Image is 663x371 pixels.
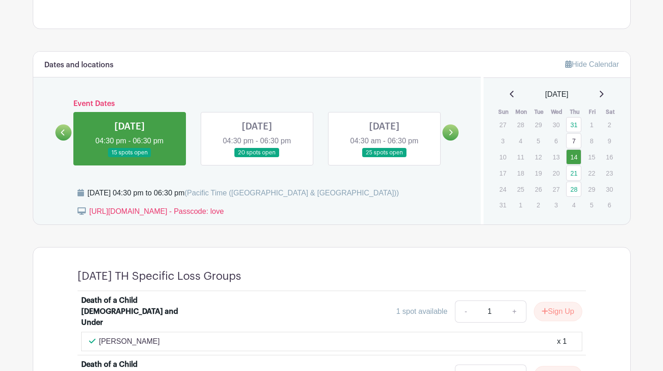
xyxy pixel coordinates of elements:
a: 7 [566,133,581,148]
p: 17 [495,166,510,180]
p: 23 [602,166,617,180]
p: 1 [513,198,528,212]
div: Death of a Child [DEMOGRAPHIC_DATA] and Under [81,295,196,328]
p: 10 [495,150,510,164]
p: 3 [495,134,510,148]
h4: [DATE] TH Specific Loss Groups [78,270,241,283]
th: Mon [513,107,531,117]
a: Hide Calendar [565,60,619,68]
button: Sign Up [534,302,582,321]
p: 24 [495,182,510,196]
p: 27 [495,118,510,132]
div: x 1 [557,336,567,347]
p: 9 [602,134,617,148]
p: 4 [513,134,528,148]
p: 1 [584,118,599,132]
p: 2 [602,118,617,132]
h6: Event Dates [72,100,443,108]
p: [PERSON_NAME] [99,336,160,347]
p: 18 [513,166,528,180]
th: Sun [495,107,513,117]
a: + [503,300,526,323]
p: 22 [584,166,599,180]
p: 16 [602,150,617,164]
p: 5 [584,198,599,212]
a: 21 [566,165,581,181]
p: 6 [602,198,617,212]
a: 14 [566,149,581,165]
p: 27 [549,182,564,196]
p: 31 [495,198,510,212]
th: Tue [530,107,548,117]
p: 28 [513,118,528,132]
p: 30 [602,182,617,196]
th: Fri [584,107,602,117]
p: 13 [549,150,564,164]
span: [DATE] [545,89,568,100]
p: 4 [566,198,581,212]
p: 30 [549,118,564,132]
p: 19 [531,166,546,180]
p: 11 [513,150,528,164]
a: 28 [566,182,581,197]
a: 31 [566,117,581,132]
p: 29 [584,182,599,196]
th: Thu [566,107,584,117]
a: [URL][DOMAIN_NAME] - Passcode: love [90,207,224,215]
p: 3 [549,198,564,212]
p: 12 [531,150,546,164]
p: 26 [531,182,546,196]
p: 25 [513,182,528,196]
span: (Pacific Time ([GEOGRAPHIC_DATA] & [GEOGRAPHIC_DATA])) [185,189,399,197]
h6: Dates and locations [44,61,113,70]
p: 29 [531,118,546,132]
th: Sat [601,107,619,117]
p: 2 [531,198,546,212]
p: 5 [531,134,546,148]
th: Wed [548,107,566,117]
div: 1 spot available [396,306,448,317]
p: 6 [549,134,564,148]
a: - [455,300,476,323]
div: [DATE] 04:30 pm to 06:30 pm [88,188,399,199]
p: 20 [549,166,564,180]
p: 15 [584,150,599,164]
p: 8 [584,134,599,148]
